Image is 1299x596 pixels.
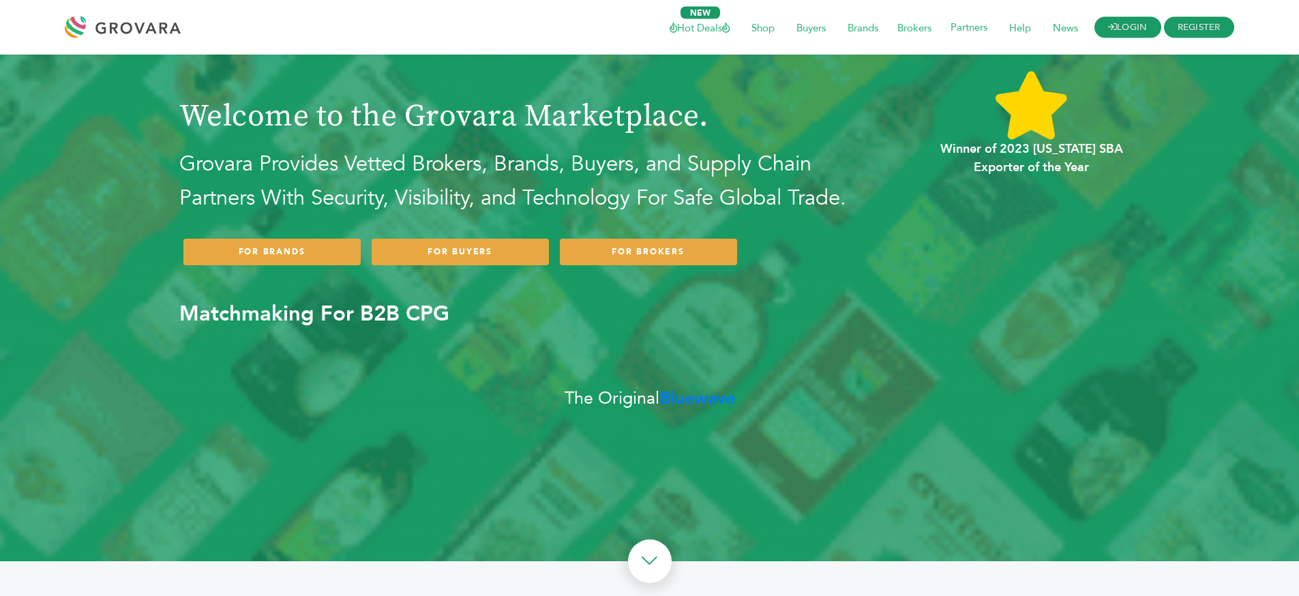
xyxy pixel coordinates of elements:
a: Help [1000,20,1041,35]
span: Partners [941,11,997,44]
b: Bluewave [659,387,735,410]
a: Shop [742,20,784,35]
h1: Welcome to the Grovara Marketplace. [179,61,869,135]
span: Buyers [787,14,835,40]
span: Brokers [888,14,941,40]
h2: Grovara Provides Vetted Brokers, Brands, Buyers, and Supply Chain Partners With Security, Visibil... [179,147,869,215]
a: News [1043,20,1088,35]
span: REGISTER [1164,17,1234,38]
span: Help [1000,14,1041,40]
a: FOR BRANDS [183,239,361,265]
a: Hot Deals [660,20,739,35]
span: Shop [742,14,784,40]
a: LOGIN [1094,17,1161,38]
div: The Original [541,362,759,436]
a: FOR BUYERS [372,239,549,265]
span: News [1043,14,1088,40]
span: Hot Deals [660,14,739,40]
a: Buyers [787,20,835,35]
a: Brokers [888,20,941,35]
a: Brands [838,20,888,35]
a: FOR BROKERS [560,239,737,265]
b: Winner of 2023 [US_STATE] SBA Exporter of the Year [940,140,1123,176]
b: Matchmaking For B2B CPG [179,299,449,328]
span: Brands [838,14,888,40]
